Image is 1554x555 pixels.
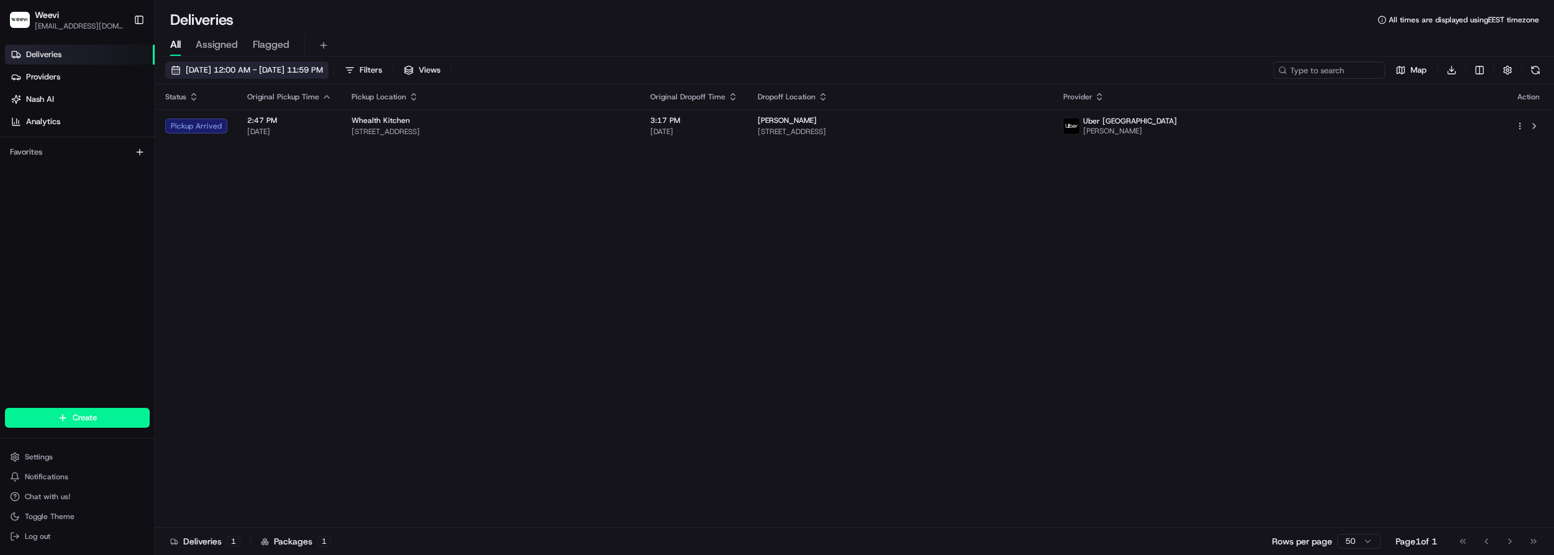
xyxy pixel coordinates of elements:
button: Toggle Theme [5,508,150,525]
a: 💻API Documentation [100,238,204,261]
div: Past conversations [12,161,83,171]
button: Map [1390,61,1432,79]
button: Start new chat [211,122,226,137]
span: Pickup Location [352,92,406,102]
span: Map [1411,65,1427,76]
button: WeeviWeevi[EMAIL_ADDRESS][DOMAIN_NAME] [5,5,129,35]
h1: Deliveries [170,10,234,30]
span: Settings [25,452,53,462]
div: Start new chat [56,118,204,130]
input: Clear [32,79,205,92]
span: [DATE] [650,127,738,137]
a: Deliveries [5,45,155,65]
button: Chat with us! [5,488,150,505]
div: Deliveries [170,535,240,548]
p: Welcome 👋 [12,49,226,69]
img: Asif Zaman Khan [12,180,32,200]
a: 📗Knowledge Base [7,238,100,261]
span: [DATE] [110,192,135,202]
div: 💻 [105,245,115,255]
span: Nash AI [26,94,54,105]
a: Analytics [5,112,155,132]
span: Assigned [196,37,238,52]
span: Pylon [124,274,150,283]
span: Providers [26,71,60,83]
button: See all [193,158,226,173]
div: Favorites [5,142,150,162]
input: Type to search [1273,61,1385,79]
img: uber-new-logo.jpeg [1063,118,1079,134]
span: Dropoff Location [758,92,816,102]
a: Nash AI [5,89,155,109]
button: Settings [5,448,150,466]
div: Packages [261,535,331,548]
img: 4281594248423_2fcf9dad9f2a874258b8_72.png [26,118,48,140]
span: All [170,37,181,52]
span: Log out [25,531,50,541]
button: Log out [5,528,150,545]
button: Views [398,61,446,79]
button: Weevi [35,9,59,21]
span: Status [165,92,186,102]
span: Whealth Kitchen [352,115,410,125]
button: Filters [339,61,388,79]
span: [DATE] 12:00 AM - [DATE] 11:59 PM [186,65,323,76]
span: Views [419,65,440,76]
span: Chat with us! [25,492,70,502]
div: Action [1515,92,1542,102]
p: Rows per page [1272,535,1332,548]
div: We're available if you need us! [56,130,171,140]
button: Refresh [1527,61,1544,79]
span: [DATE] [247,127,332,137]
span: [STREET_ADDRESS] [352,127,630,137]
button: Create [5,408,150,428]
button: Notifications [5,468,150,485]
span: Knowledge Base [25,243,95,256]
div: 📗 [12,245,22,255]
span: [PERSON_NAME] [39,192,101,202]
span: Filters [360,65,382,76]
div: Page 1 of 1 [1396,535,1437,548]
span: Analytics [26,116,60,127]
span: Flagged [253,37,289,52]
span: API Documentation [117,243,199,256]
button: [EMAIL_ADDRESS][DOMAIN_NAME] [35,21,124,31]
img: Nash [12,12,37,37]
span: [PERSON_NAME] [1083,126,1176,136]
span: Original Dropoff Time [650,92,725,102]
span: Provider [1063,92,1092,102]
span: Create [73,412,97,423]
img: 1736555255976-a54dd68f-1ca7-489b-9aae-adbdc363a1c4 [12,118,35,140]
span: Notifications [25,472,68,482]
span: Uber [GEOGRAPHIC_DATA] [1083,116,1176,126]
span: 2:47 PM [247,115,332,125]
span: [PERSON_NAME] [758,115,817,125]
div: 1 [227,536,240,547]
a: Powered byPylon [88,273,150,283]
span: All times are displayed using EEST timezone [1389,15,1539,25]
span: 3:17 PM [650,115,738,125]
span: Toggle Theme [25,512,75,521]
span: [STREET_ADDRESS] [758,127,1043,137]
span: Deliveries [26,49,61,60]
span: Original Pickup Time [247,92,319,102]
img: 1736555255976-a54dd68f-1ca7-489b-9aae-adbdc363a1c4 [25,192,35,202]
button: [DATE] 12:00 AM - [DATE] 11:59 PM [165,61,329,79]
a: Providers [5,67,155,87]
img: Weevi [10,12,30,29]
span: • [103,192,107,202]
div: 1 [317,536,331,547]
